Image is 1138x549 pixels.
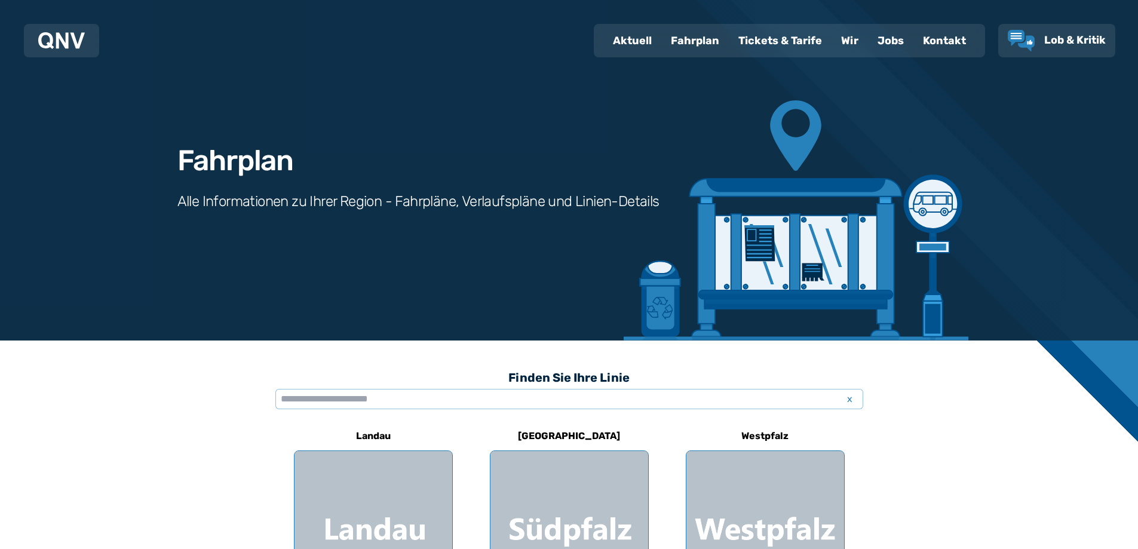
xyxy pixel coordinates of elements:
h6: Westpfalz [737,427,793,446]
h3: Finden Sie Ihre Linie [275,364,863,391]
a: Jobs [868,25,913,56]
h6: [GEOGRAPHIC_DATA] [513,427,625,446]
a: Lob & Kritik [1008,30,1106,51]
a: QNV Logo [38,29,85,53]
h3: Alle Informationen zu Ihrer Region - Fahrpläne, Verlaufspläne und Linien-Details [177,192,660,211]
span: x [842,392,858,406]
a: Aktuell [603,25,661,56]
a: Fahrplan [661,25,729,56]
h1: Fahrplan [177,146,293,175]
a: Tickets & Tarife [729,25,832,56]
h6: Landau [351,427,395,446]
img: QNV Logo [38,32,85,49]
a: Wir [832,25,868,56]
a: Kontakt [913,25,976,56]
span: Lob & Kritik [1044,33,1106,47]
